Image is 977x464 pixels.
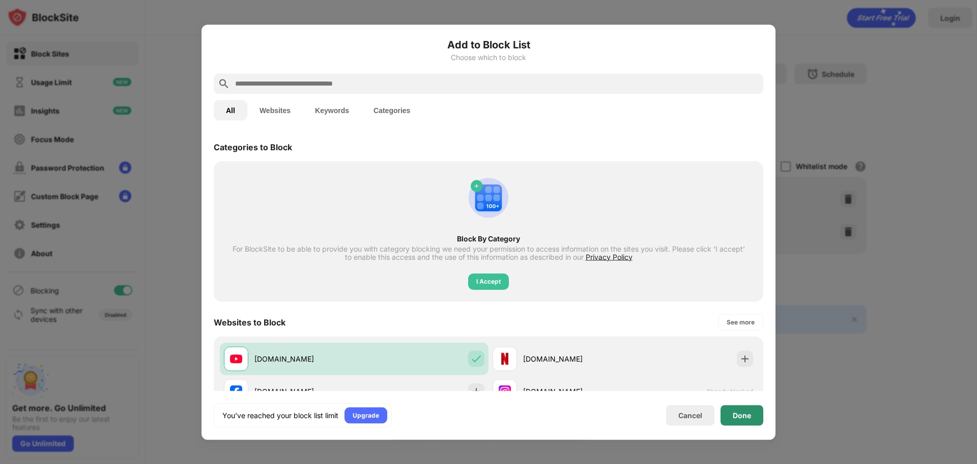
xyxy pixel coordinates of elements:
[523,386,623,397] div: [DOMAIN_NAME]
[214,100,247,120] button: All
[214,142,292,152] div: Categories to Block
[247,100,303,120] button: Websites
[523,353,623,364] div: [DOMAIN_NAME]
[586,252,633,261] span: Privacy Policy
[361,100,422,120] button: Categories
[353,410,379,420] div: Upgrade
[232,234,745,242] div: Block By Category
[499,385,511,397] img: favicons
[214,317,285,327] div: Websites to Block
[230,385,242,397] img: favicons
[214,53,763,61] div: Choose which to block
[303,100,361,120] button: Keywords
[254,386,354,397] div: [DOMAIN_NAME]
[218,77,230,90] img: search.svg
[232,244,745,261] div: For BlockSite to be able to provide you with category blocking we need your permission to access ...
[222,410,338,420] div: You’ve reached your block list limit
[727,317,755,327] div: See more
[254,353,354,364] div: [DOMAIN_NAME]
[230,352,242,365] img: favicons
[706,388,753,395] span: Already blocked
[733,411,751,419] div: Done
[476,276,501,286] div: I Accept
[464,173,513,222] img: category-add.svg
[678,411,702,420] div: Cancel
[214,37,763,52] h6: Add to Block List
[499,352,511,365] img: favicons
